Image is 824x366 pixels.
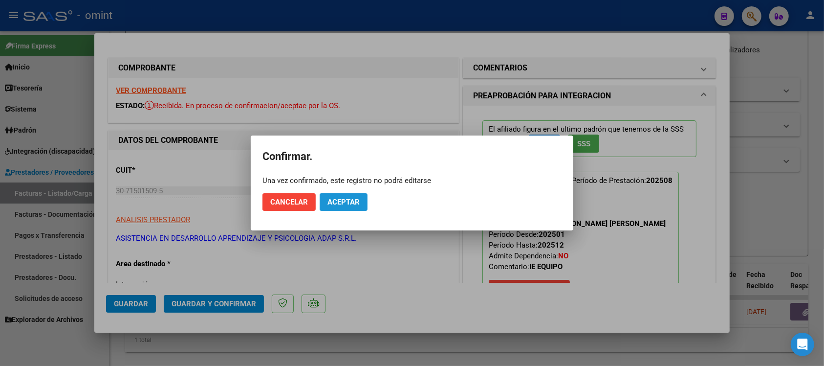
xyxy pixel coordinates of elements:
div: Una vez confirmado, este registro no podrá editarse [262,176,562,185]
button: Aceptar [320,193,368,211]
div: Open Intercom Messenger [791,333,814,356]
button: Cancelar [262,193,316,211]
span: Aceptar [327,198,360,206]
span: Cancelar [270,198,308,206]
h2: Confirmar. [262,147,562,166]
